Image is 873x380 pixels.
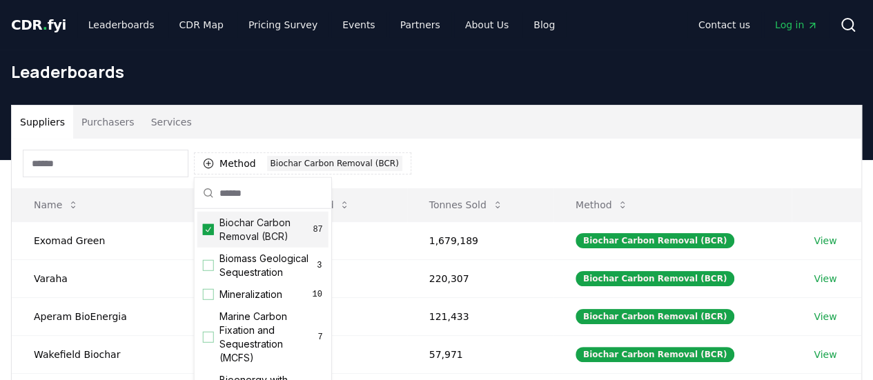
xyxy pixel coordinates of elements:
[219,216,313,243] span: Biochar Carbon Removal (BCR)
[11,61,862,83] h1: Leaderboards
[454,12,520,37] a: About Us
[194,152,411,174] button: MethodBiochar Carbon Removal (BCR)
[407,297,553,335] td: 121,433
[687,12,761,37] a: Contact us
[576,309,734,324] div: Biochar Carbon Removal (BCR)
[407,335,553,373] td: 57,971
[407,259,553,297] td: 220,307
[12,259,229,297] td: Varaha
[331,12,386,37] a: Events
[522,12,566,37] a: Blog
[12,221,229,259] td: Exomad Green
[313,224,322,235] span: 87
[576,233,734,248] div: Biochar Carbon Removal (BCR)
[389,12,451,37] a: Partners
[814,272,836,286] a: View
[43,17,48,33] span: .
[11,17,66,33] span: CDR fyi
[317,332,322,343] span: 7
[576,271,734,286] div: Biochar Carbon Removal (BCR)
[687,12,829,37] nav: Main
[23,191,90,219] button: Name
[219,288,282,301] span: Mineralization
[12,335,229,373] td: Wakefield Biochar
[73,106,143,139] button: Purchasers
[11,15,66,34] a: CDR.fyi
[814,234,836,248] a: View
[814,310,836,323] a: View
[77,12,566,37] nav: Main
[143,106,200,139] button: Services
[576,347,734,362] div: Biochar Carbon Removal (BCR)
[316,260,323,271] span: 3
[407,221,553,259] td: 1,679,189
[565,191,640,219] button: Method
[267,156,402,171] div: Biochar Carbon Removal (BCR)
[418,191,514,219] button: Tonnes Sold
[764,12,829,37] a: Log in
[814,348,836,361] a: View
[312,289,323,300] span: 10
[219,310,318,365] span: Marine Carbon Fixation and Sequestration (MCFS)
[77,12,166,37] a: Leaderboards
[219,252,316,279] span: Biomass Geological Sequestration
[12,106,73,139] button: Suppliers
[237,12,328,37] a: Pricing Survey
[775,18,818,32] span: Log in
[168,12,235,37] a: CDR Map
[12,297,229,335] td: Aperam BioEnergia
